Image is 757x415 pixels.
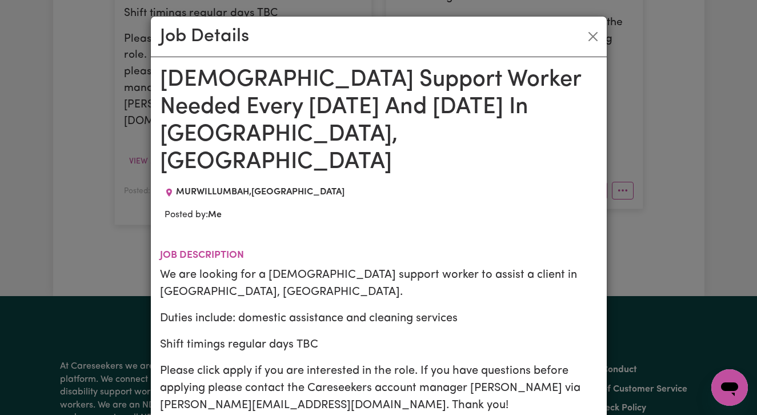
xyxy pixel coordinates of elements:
button: Close [584,27,602,46]
p: Please click apply if you are interested in the role. If you have questions before applying pleas... [160,362,598,414]
iframe: Button to launch messaging window [711,369,748,406]
p: Shift timings regular days TBC [160,336,598,353]
b: Me [208,210,222,220]
p: Duties include: domestic assistance and cleaning services [160,310,598,327]
span: MURWILLUMBAH , [GEOGRAPHIC_DATA] [176,187,345,197]
p: We are looking for a [DEMOGRAPHIC_DATA] support worker to assist a client in [GEOGRAPHIC_DATA], [... [160,266,598,301]
h1: [DEMOGRAPHIC_DATA] Support Worker Needed Every [DATE] And [DATE] In [GEOGRAPHIC_DATA], [GEOGRAPHI... [160,66,598,176]
h2: Job description [160,249,598,261]
div: Job location: MURWILLUMBAH, New South Wales [160,185,349,199]
h2: Job Details [160,26,249,47]
span: Posted by: [165,210,222,220]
